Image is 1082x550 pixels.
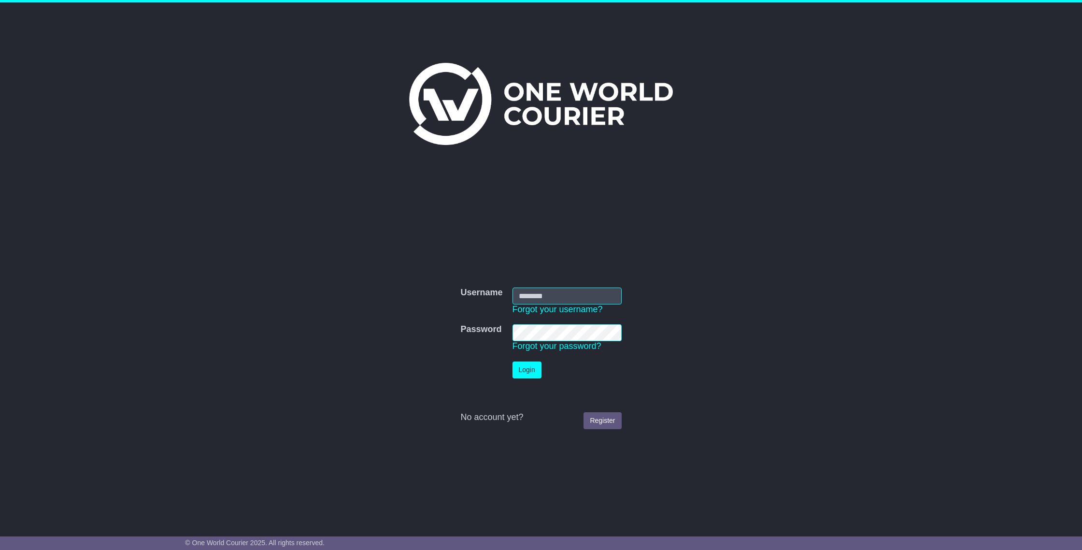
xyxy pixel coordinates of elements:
[460,288,502,298] label: Username
[513,304,603,314] a: Forgot your username?
[513,362,541,378] button: Login
[460,324,501,335] label: Password
[513,341,601,351] a: Forgot your password?
[409,63,673,145] img: One World
[460,412,621,423] div: No account yet?
[584,412,621,429] a: Register
[185,539,325,547] span: © One World Courier 2025. All rights reserved.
